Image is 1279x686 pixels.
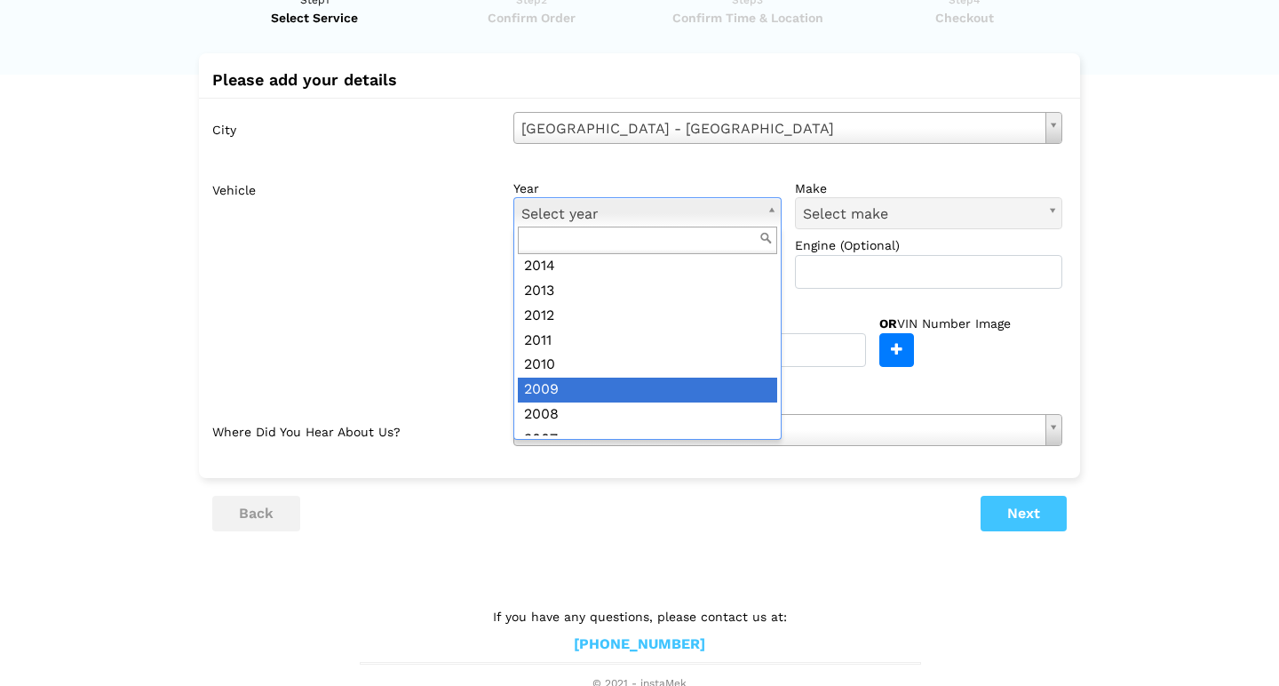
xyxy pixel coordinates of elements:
[518,329,777,354] div: 2011
[518,353,777,378] div: 2010
[518,254,777,279] div: 2014
[518,378,777,403] div: 2009
[518,279,777,304] div: 2013
[518,304,777,329] div: 2012
[518,403,777,427] div: 2008
[518,427,777,452] div: 2007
